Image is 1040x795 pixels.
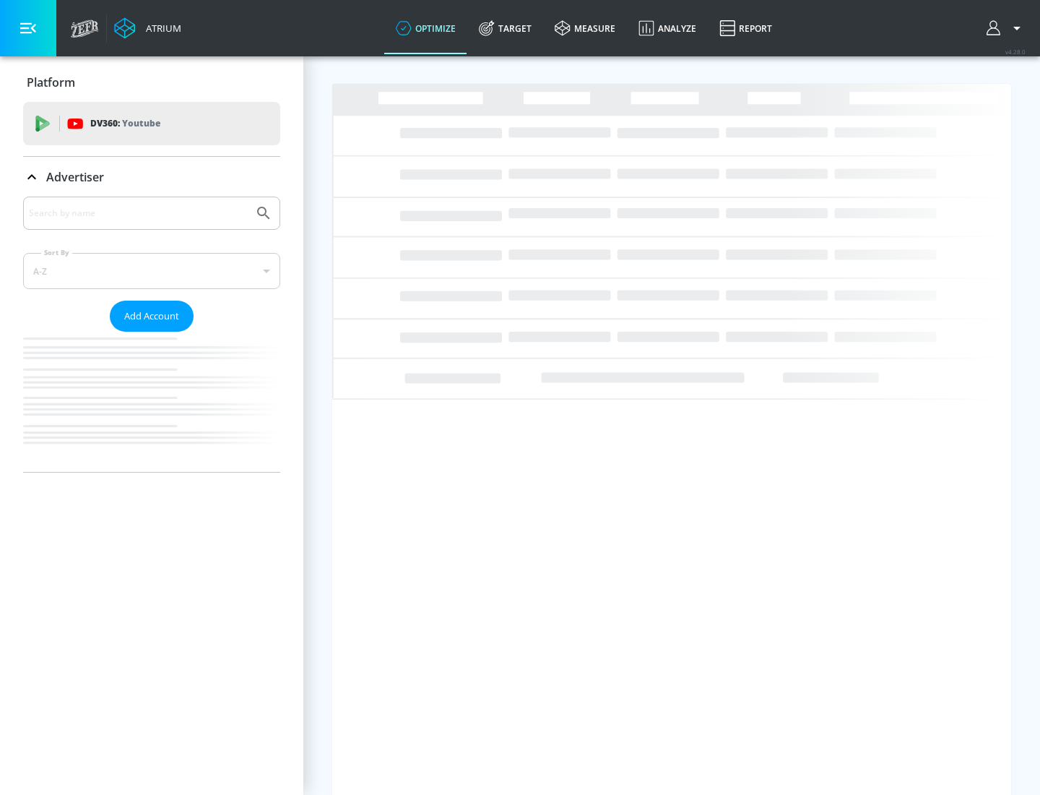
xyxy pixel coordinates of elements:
[46,169,104,185] p: Advertiser
[41,248,72,257] label: Sort By
[467,2,543,54] a: Target
[124,308,179,325] span: Add Account
[23,157,280,197] div: Advertiser
[23,197,280,472] div: Advertiser
[543,2,627,54] a: measure
[23,332,280,472] nav: list of Advertiser
[29,204,248,223] input: Search by name
[627,2,708,54] a: Analyze
[27,74,75,90] p: Platform
[140,22,181,35] div: Atrium
[122,116,160,131] p: Youtube
[114,17,181,39] a: Atrium
[110,301,194,332] button: Add Account
[90,116,160,132] p: DV360:
[384,2,467,54] a: optimize
[708,2,784,54] a: Report
[23,102,280,145] div: DV360: Youtube
[23,253,280,289] div: A-Z
[1005,48,1026,56] span: v 4.28.0
[23,62,280,103] div: Platform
